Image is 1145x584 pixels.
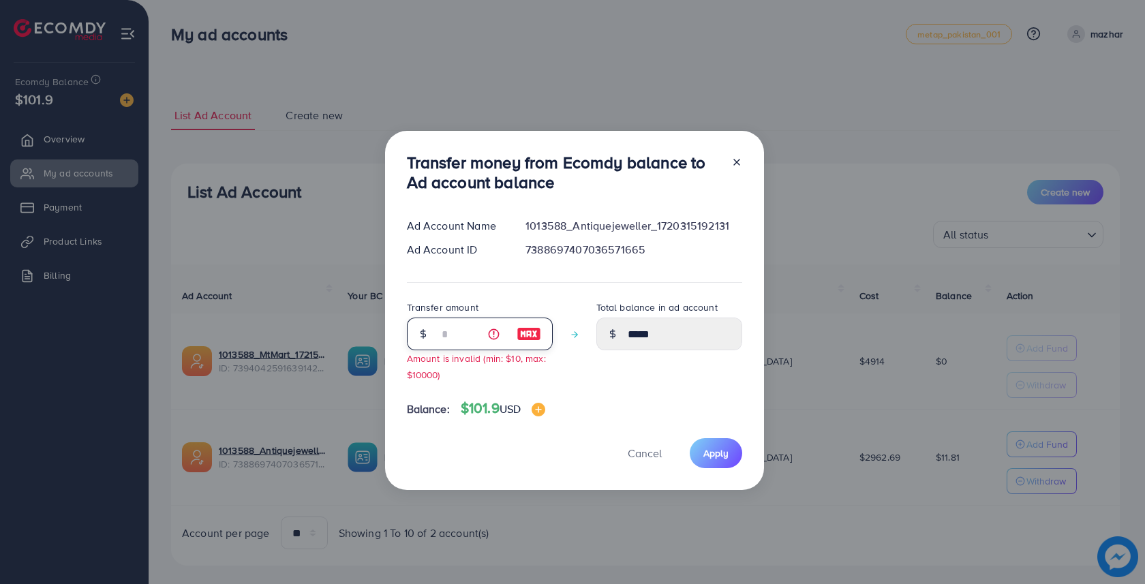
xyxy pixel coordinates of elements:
[690,438,742,467] button: Apply
[461,400,545,417] h4: $101.9
[407,301,478,314] label: Transfer amount
[407,401,450,417] span: Balance:
[611,438,679,467] button: Cancel
[407,352,546,380] small: Amount is invalid (min: $10, max: $10000)
[628,446,662,461] span: Cancel
[703,446,729,460] span: Apply
[532,403,545,416] img: image
[500,401,521,416] span: USD
[515,218,752,234] div: 1013588_Antiquejeweller_1720315192131
[596,301,718,314] label: Total balance in ad account
[515,242,752,258] div: 7388697407036571665
[396,242,515,258] div: Ad Account ID
[407,153,720,192] h3: Transfer money from Ecomdy balance to Ad account balance
[517,326,541,342] img: image
[396,218,515,234] div: Ad Account Name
